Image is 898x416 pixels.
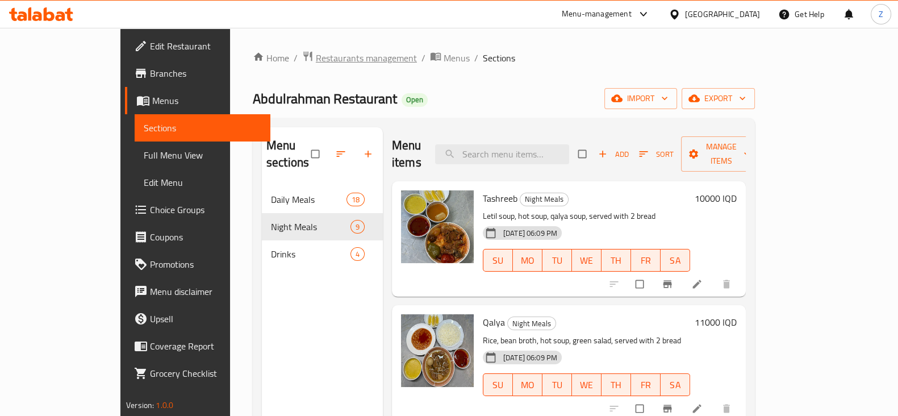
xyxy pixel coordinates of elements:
span: Add item [595,145,632,163]
a: Edit menu item [691,403,705,414]
span: SA [665,377,686,393]
p: Letil soup, hot soup, qalya soup, served with 2 bread [483,209,690,223]
button: MO [513,249,542,272]
span: Version: [126,398,154,413]
button: SU [483,249,513,272]
p: Rice, bean broth, hot soup, green salad, served with 2 bread [483,334,690,348]
span: Night Meals [520,193,568,206]
a: Sections [135,114,270,142]
div: Daily Meals18 [262,186,383,213]
button: TH [602,373,631,396]
div: items [350,247,365,261]
button: TH [602,249,631,272]
a: Coupons [125,223,270,251]
span: 1.0.0 [156,398,173,413]
span: MO [517,377,538,393]
a: Coverage Report [125,332,270,360]
span: Menu disclaimer [150,285,261,298]
div: [GEOGRAPHIC_DATA] [685,8,760,20]
button: MO [513,373,542,396]
span: import [613,91,668,106]
span: Menus [152,94,261,107]
a: Edit Menu [135,169,270,196]
span: Upsell [150,312,261,326]
button: SA [661,249,690,272]
span: TU [547,377,567,393]
a: Menus [430,51,470,65]
button: TU [542,373,572,396]
div: Night Meals [507,317,556,330]
button: TU [542,249,572,272]
span: 18 [347,194,364,205]
h6: 10000 IQD [695,190,737,206]
nav: breadcrumb [253,51,755,65]
span: Promotions [150,257,261,271]
span: WE [577,252,597,269]
span: Coverage Report [150,339,261,353]
span: Drinks [271,247,350,261]
span: Manage items [690,140,753,168]
span: [DATE] 06:09 PM [499,352,562,363]
span: Edit Menu [144,176,261,189]
div: items [346,193,365,206]
a: Choice Groups [125,196,270,223]
button: FR [631,373,661,396]
span: [DATE] 06:09 PM [499,228,562,239]
span: Daily Meals [271,193,346,206]
span: Coupons [150,230,261,244]
span: SA [665,252,686,269]
span: Sections [144,121,261,135]
span: FR [636,377,656,393]
span: Night Meals [508,317,555,330]
a: Grocery Checklist [125,360,270,387]
div: items [350,220,365,234]
span: export [691,91,746,106]
span: Edit Restaurant [150,39,261,53]
h2: Menu items [392,137,421,171]
a: Edit menu item [691,278,705,290]
span: TU [547,252,567,269]
span: Sort sections [328,142,356,167]
a: Menu disclaimer [125,278,270,305]
button: Manage items [681,136,762,172]
span: Grocery Checklist [150,367,261,380]
a: Promotions [125,251,270,278]
li: / [421,51,425,65]
span: Select to update [629,273,653,295]
span: Sections [483,51,515,65]
li: / [294,51,298,65]
a: Restaurants management [302,51,417,65]
img: Qalya [401,314,474,387]
nav: Menu sections [262,181,383,272]
a: Branches [125,60,270,87]
a: Home [253,51,289,65]
input: search [435,144,569,164]
button: Sort [636,145,676,163]
a: Full Menu View [135,142,270,169]
div: Menu-management [562,7,632,21]
span: MO [517,252,538,269]
button: SA [661,373,690,396]
div: Night Meals [520,193,569,206]
span: Sort items [632,145,681,163]
span: Choice Groups [150,203,261,217]
button: Branch-specific-item [655,272,682,297]
img: Tashreeb [401,190,474,263]
li: / [474,51,478,65]
span: 9 [351,222,364,232]
span: Restaurants management [316,51,417,65]
span: Add [598,148,629,161]
div: Drinks4 [262,240,383,268]
div: Night Meals9 [262,213,383,240]
a: Edit Restaurant [125,32,270,60]
button: WE [572,373,602,396]
span: TH [606,377,626,393]
span: Full Menu View [144,148,261,162]
span: Night Meals [271,220,350,234]
span: Z [879,8,883,20]
button: WE [572,249,602,272]
span: SU [488,252,508,269]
